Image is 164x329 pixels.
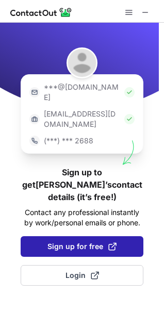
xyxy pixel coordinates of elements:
[29,114,40,124] img: https://contactout.com/extension/app/static/media/login-work-icon.638a5007170bc45168077fde17b29a1...
[21,166,143,203] h1: Sign up to get [PERSON_NAME]’s contact details (it’s free!)
[21,236,143,257] button: Sign up for free
[29,136,40,146] img: https://contactout.com/extension/app/static/media/login-phone-icon.bacfcb865e29de816d437549d7f4cb...
[44,82,120,103] p: ***@[DOMAIN_NAME]
[29,87,40,97] img: https://contactout.com/extension/app/static/media/login-email-icon.f64bce713bb5cd1896fef81aa7b14a...
[44,109,120,129] p: [EMAIL_ADDRESS][DOMAIN_NAME]
[65,270,99,281] span: Login
[21,207,143,228] p: Contact any professional instantly by work/personal emails or phone.
[124,114,135,124] img: Check Icon
[67,47,97,78] img: Carla Tarraf
[124,87,135,97] img: Check Icon
[21,265,143,286] button: Login
[10,6,72,19] img: ContactOut v5.3.10
[47,241,117,252] span: Sign up for free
